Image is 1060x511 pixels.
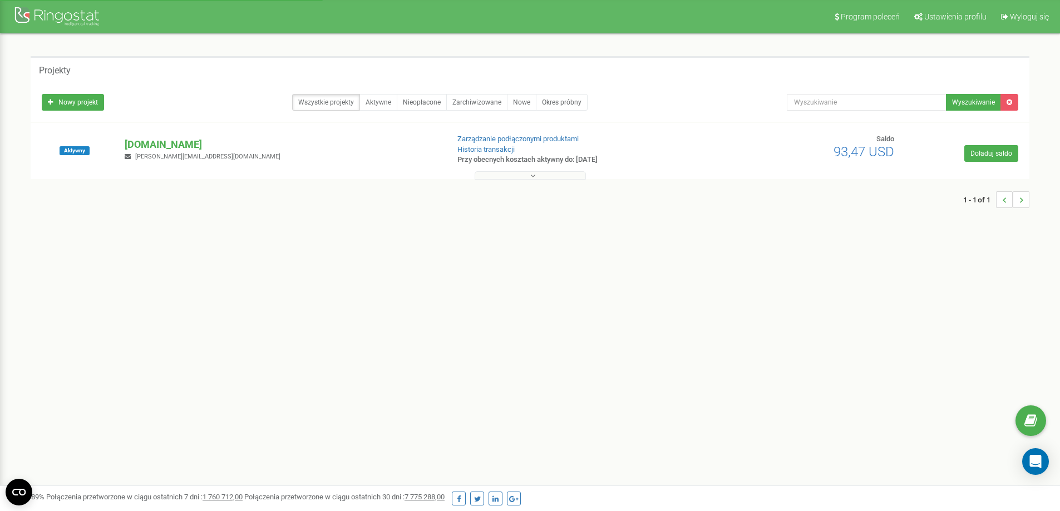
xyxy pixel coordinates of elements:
[39,66,71,76] h5: Projekty
[876,135,894,143] span: Saldo
[1010,12,1049,21] span: Wyloguj się
[1022,448,1049,475] div: Open Intercom Messenger
[42,94,104,111] a: Nowy projekt
[60,146,90,155] span: Aktywny
[292,94,360,111] a: Wszystkie projekty
[135,153,280,160] span: [PERSON_NAME][EMAIL_ADDRESS][DOMAIN_NAME]
[787,94,946,111] input: Wyszukiwanie
[963,191,996,208] span: 1 - 1 of 1
[244,493,445,501] span: Połączenia przetworzone w ciągu ostatnich 30 dni :
[963,180,1029,219] nav: ...
[203,493,243,501] u: 1 760 712,00
[46,493,243,501] span: Połączenia przetworzone w ciągu ostatnich 7 dni :
[6,479,32,505] button: Open CMP widget
[924,12,987,21] span: Ustawienia profilu
[457,145,515,153] a: Historia transakcji
[536,94,588,111] a: Okres próbny
[834,144,894,160] span: 93,47 USD
[507,94,536,111] a: Nowe
[125,137,439,152] p: [DOMAIN_NAME]
[457,155,689,165] p: Przy obecnych kosztach aktywny do: [DATE]
[405,493,445,501] u: 7 775 288,00
[359,94,397,111] a: Aktywne
[964,145,1018,162] a: Doładuj saldo
[841,12,900,21] span: Program poleceń
[946,94,1001,111] button: Wyszukiwanie
[457,135,579,143] a: Zarządzanie podłączonymi produktami
[397,94,447,111] a: Nieopłacone
[446,94,507,111] a: Zarchiwizowane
